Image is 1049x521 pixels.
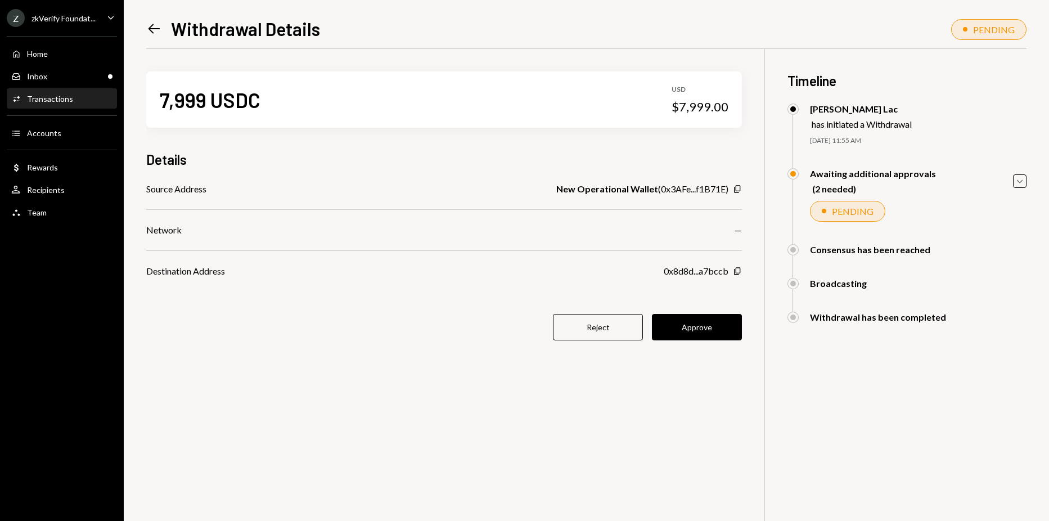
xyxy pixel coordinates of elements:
a: Transactions [7,88,117,109]
div: 7,999 USDC [160,87,260,113]
div: Transactions [27,94,73,104]
h3: Timeline [787,71,1027,90]
div: Awaiting additional approvals [810,168,936,179]
a: Rewards [7,157,117,177]
div: Broadcasting [810,278,867,289]
div: $7,999.00 [672,99,728,115]
div: Inbox [27,71,47,81]
div: 0x8d8d...a7bccb [664,264,728,278]
a: Team [7,202,117,222]
a: Inbox [7,66,117,86]
div: [PERSON_NAME] Lac [810,104,912,114]
div: PENDING [973,24,1015,35]
h1: Withdrawal Details [171,17,320,40]
a: Recipients [7,179,117,200]
div: Z [7,9,25,27]
button: Reject [553,314,643,340]
a: Accounts [7,123,117,143]
div: Source Address [146,182,206,196]
div: Rewards [27,163,58,172]
div: Network [146,223,182,237]
div: — [735,223,742,237]
div: Recipients [27,185,65,195]
div: Withdrawal has been completed [810,312,946,322]
div: Consensus has been reached [810,244,930,255]
div: has initiated a Withdrawal [812,119,912,129]
div: Destination Address [146,264,225,278]
div: PENDING [832,206,874,217]
div: Accounts [27,128,61,138]
div: zkVerify Foundat... [31,14,96,23]
div: Home [27,49,48,59]
b: New Operational Wallet [556,182,658,196]
div: [DATE] 11:55 AM [810,136,1027,146]
button: Approve [652,314,742,340]
div: ( 0x3AFe...f1B71E ) [556,182,728,196]
div: USD [672,85,728,95]
h3: Details [146,150,187,169]
a: Home [7,43,117,64]
div: (2 needed) [812,183,936,194]
div: Team [27,208,47,217]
